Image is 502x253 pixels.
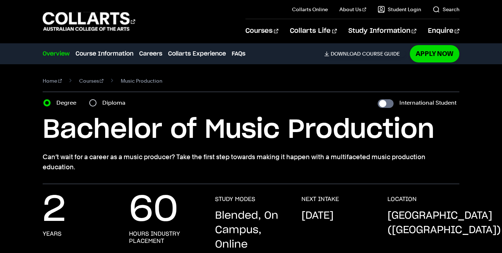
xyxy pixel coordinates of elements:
[331,51,361,57] span: Download
[43,49,70,58] a: Overview
[232,49,245,58] a: FAQs
[215,196,255,203] h3: STUDY MODES
[290,19,336,43] a: Collarts Life
[428,19,459,43] a: Enquire
[301,209,334,223] p: [DATE]
[215,209,287,252] p: Blended, On Campus, Online
[168,49,226,58] a: Collarts Experience
[121,76,162,86] span: Music Production
[43,76,62,86] a: Home
[348,19,416,43] a: Study Information
[76,49,133,58] a: Course Information
[43,230,61,237] h3: Years
[43,196,66,224] p: 2
[139,49,162,58] a: Careers
[43,11,135,32] div: Go to homepage
[378,6,421,13] a: Student Login
[292,6,328,13] a: Collarts Online
[56,98,81,108] label: Degree
[43,152,459,172] p: Can’t wait for a career as a music producer? Take the first step towards making it happen with a ...
[387,196,417,203] h3: LOCATION
[102,98,130,108] label: Diploma
[433,6,459,13] a: Search
[301,196,339,203] h3: NEXT INTAKE
[79,76,104,86] a: Courses
[129,196,178,224] p: 60
[410,45,459,62] a: Apply Now
[324,51,406,57] a: DownloadCourse Guide
[399,98,456,108] label: International Student
[339,6,366,13] a: About Us
[43,114,459,146] h1: Bachelor of Music Production
[387,209,501,237] p: [GEOGRAPHIC_DATA] ([GEOGRAPHIC_DATA])
[129,230,201,245] h3: hours industry placement
[245,19,278,43] a: Courses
